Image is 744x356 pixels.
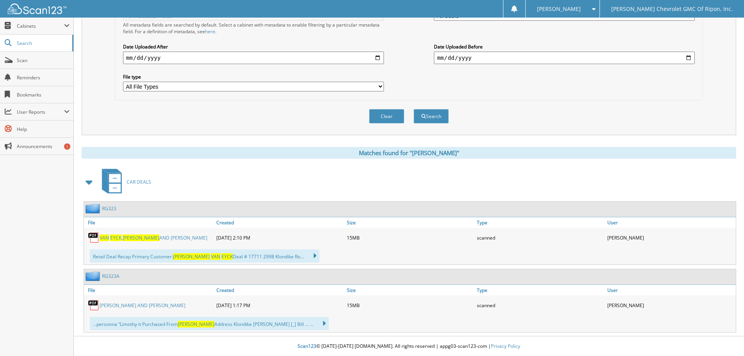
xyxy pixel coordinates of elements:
[605,217,736,228] a: User
[369,109,404,123] button: Clear
[74,337,744,356] div: © [DATE]-[DATE] [DOMAIN_NAME]. All rights reserved | appg03-scan123-com |
[17,57,70,64] span: Scan
[102,205,116,212] a: RG323
[605,230,736,245] div: [PERSON_NAME]
[17,23,64,29] span: Cabinets
[123,21,384,35] div: All metadata fields are searched by default. Select a cabinet with metadata to enable filtering b...
[214,217,345,228] a: Created
[178,321,214,327] span: [PERSON_NAME]
[475,297,605,313] div: scanned
[90,317,329,330] div: ...personna “Limothy it Purchased From Address Klondike [PERSON_NAME] [_] Bill ... ...
[17,91,70,98] span: Bookmarks
[345,285,475,295] a: Size
[605,297,736,313] div: [PERSON_NAME]
[173,253,210,260] span: [PERSON_NAME]
[475,217,605,228] a: Type
[345,217,475,228] a: Size
[123,52,384,64] input: start
[491,343,520,349] a: Privacy Policy
[345,230,475,245] div: 15MB
[86,204,102,213] img: folder2.png
[611,7,733,11] span: [PERSON_NAME] Chevrolet GMC Of Ripon, Inc.
[414,109,449,123] button: Search
[64,143,70,150] div: 1
[298,343,316,349] span: Scan123
[100,234,207,241] a: VAN EYCK,[PERSON_NAME]AND [PERSON_NAME]
[17,143,70,150] span: Announcements
[214,285,345,295] a: Created
[123,234,159,241] span: [PERSON_NAME]
[475,230,605,245] div: scanned
[84,285,214,295] a: File
[100,234,109,241] span: VAN
[17,40,68,47] span: Search
[102,273,120,279] a: RG323A
[97,166,151,197] a: CAR DEALS
[605,285,736,295] a: User
[84,217,214,228] a: File
[8,4,66,14] img: scan123-logo-white.svg
[17,109,64,115] span: User Reports
[214,230,345,245] div: [DATE] 2:10 PM
[123,73,384,80] label: File type
[214,297,345,313] div: [DATE] 1:17 PM
[90,249,319,263] div: Retail Deal Recap Primary Customer: Deal # 17711 2998 Klondike Ro...
[127,179,151,185] span: CAR DEALS
[205,28,215,35] a: here
[17,74,70,81] span: Reminders
[221,253,233,260] span: EYCK
[17,126,70,132] span: Help
[82,147,736,159] div: Matches found for "[PERSON_NAME]"
[475,285,605,295] a: Type
[123,43,384,50] label: Date Uploaded After
[100,302,186,309] a: [PERSON_NAME] AND [PERSON_NAME]
[434,52,695,64] input: end
[88,232,100,243] img: PDF.png
[434,43,695,50] label: Date Uploaded Before
[211,253,220,260] span: VAN
[110,234,121,241] span: EYCK
[537,7,581,11] span: [PERSON_NAME]
[88,299,100,311] img: PDF.png
[345,297,475,313] div: 15MB
[86,271,102,281] img: folder2.png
